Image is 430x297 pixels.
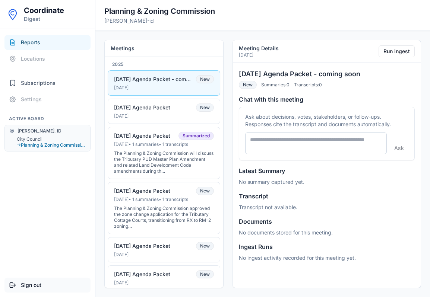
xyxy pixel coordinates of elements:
[196,103,214,112] span: New
[18,128,61,134] span: [PERSON_NAME], ID
[196,75,214,83] span: New
[21,96,42,103] span: Settings
[239,217,415,226] h4: Documents
[239,204,415,211] p: Transcript not available.
[196,187,214,195] span: New
[6,8,19,21] img: Coordinate
[21,39,40,46] span: Reports
[239,81,257,89] span: New
[379,45,415,57] button: Run ingest
[108,99,220,124] button: [DATE] Agenda PacketNew[DATE]
[108,127,220,179] button: [DATE] Agenda PacketSummarized[DATE]• 1 summaries• 1 transcriptsThe Planning & Zoning Commission ...
[108,237,220,262] button: [DATE] Agenda PacketNew[DATE]
[114,85,214,91] div: [DATE]
[104,17,215,25] p: [PERSON_NAME]-id
[24,6,64,15] h1: Coordinate
[114,188,170,194] div: [DATE] Agenda Packet
[4,51,91,66] button: Locations
[261,82,290,88] span: Summaries: 0
[114,271,170,278] div: [DATE] Agenda Packet
[21,79,56,87] span: Subscriptions
[239,69,415,79] h3: [DATE] Agenda Packet - coming soon
[239,52,279,58] p: [DATE]
[114,76,192,83] div: [DATE] Agenda Packet - coming soon
[196,242,214,250] span: New
[114,197,214,202] div: [DATE] • 1 summaries • 1 transcripts
[108,265,220,291] button: [DATE] Agenda PacketNew[DATE]
[196,270,214,278] span: New
[114,252,214,258] div: [DATE]
[4,92,91,107] button: Settings
[24,15,64,23] p: Digest
[114,205,214,229] div: The Planning & Zoning Commission approved the zone change application for the Tributary Cottage C...
[17,142,86,148] button: →Planning & Zoning Commission
[114,243,170,249] div: [DATE] Agenda Packet
[239,192,415,201] h4: Transcript
[239,45,279,52] h2: Meeting Details
[21,55,45,63] span: Locations
[114,141,214,147] div: [DATE] • 1 summaries • 1 transcripts
[4,116,91,122] h2: Active Board
[239,95,415,104] h4: Chat with this meeting
[4,35,91,50] button: Reports
[108,61,220,67] div: 2025
[114,280,214,286] div: [DATE]
[104,6,215,16] h2: Planning & Zoning Commission
[114,104,170,111] div: [DATE] Agenda Packet
[108,182,220,234] button: [DATE] Agenda PacketNew[DATE]• 1 summaries• 1 transcriptsThe Planning & Zoning Commission approve...
[17,136,86,142] button: City Council
[108,70,220,96] button: [DATE] Agenda Packet - coming soonNew[DATE]
[239,242,415,251] h4: Ingest Runs
[114,150,214,174] div: The Planning & Zoning Commission will discuss the Tributary PUD Master Plan Amendment and related...
[4,278,91,293] button: Sign out
[245,113,407,128] p: Ask about decisions, votes, stakeholders, or follow-ups. Responses cite the transcript and docume...
[239,178,415,186] p: No summary captured yet.
[239,166,415,175] h4: Latest Summary
[4,76,91,90] button: Subscriptions
[178,132,214,140] span: Summarized
[111,45,217,52] h2: Meetings
[114,132,170,139] div: [DATE] Agenda Packet
[239,254,415,262] p: No ingest activity recorded for this meeting yet.
[239,229,415,236] p: No documents stored for this meeting.
[114,113,214,119] div: [DATE]
[294,82,322,88] span: Transcripts: 0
